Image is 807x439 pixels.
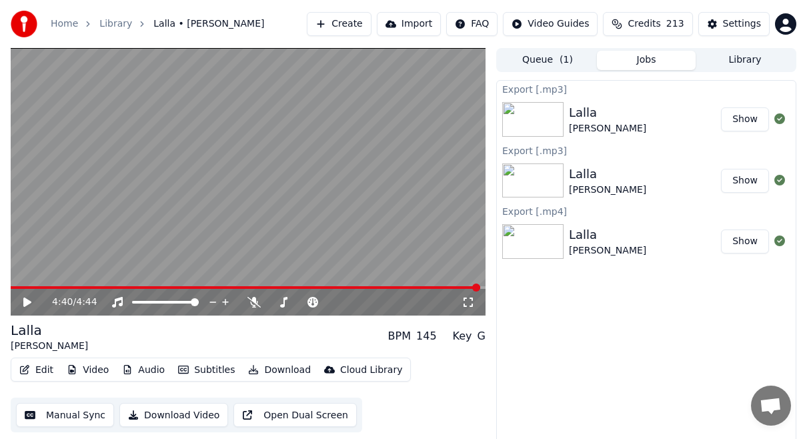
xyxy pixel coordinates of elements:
a: Home [51,17,78,31]
div: Lalla [569,103,646,122]
span: ( 1 ) [560,53,573,67]
nav: breadcrumb [51,17,265,31]
div: Export [.mp4] [497,203,796,219]
div: / [52,296,84,309]
button: Edit [14,361,59,380]
div: Export [.mp3] [497,142,796,158]
button: Show [721,230,769,254]
div: Lalla [569,165,646,183]
button: Open Dual Screen [233,403,357,427]
div: Settings [723,17,761,31]
img: youka [11,11,37,37]
div: G [478,328,486,344]
button: FAQ [446,12,498,36]
button: Audio [117,361,170,380]
button: Library [696,51,794,70]
div: Lalla [11,321,88,340]
button: Queue [498,51,597,70]
span: Credits [628,17,660,31]
span: 4:44 [76,296,97,309]
button: Credits213 [603,12,692,36]
button: Show [721,169,769,193]
button: Jobs [597,51,696,70]
div: Öppna chatt [751,386,791,426]
div: Cloud Library [340,364,402,377]
button: Download [243,361,316,380]
a: Library [99,17,132,31]
span: Lalla • [PERSON_NAME] [153,17,264,31]
div: [PERSON_NAME] [11,340,88,353]
div: Key [453,328,472,344]
button: Manual Sync [16,403,114,427]
button: Video [61,361,114,380]
div: Lalla [569,226,646,244]
button: Show [721,107,769,131]
button: Download Video [119,403,228,427]
button: Settings [698,12,770,36]
div: [PERSON_NAME] [569,122,646,135]
button: Subtitles [173,361,240,380]
span: 4:40 [52,296,73,309]
div: [PERSON_NAME] [569,244,646,258]
button: Create [307,12,371,36]
button: Import [377,12,441,36]
div: [PERSON_NAME] [569,183,646,197]
div: BPM [388,328,411,344]
div: Export [.mp3] [497,81,796,97]
button: Video Guides [503,12,598,36]
span: 213 [666,17,684,31]
div: 145 [416,328,437,344]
